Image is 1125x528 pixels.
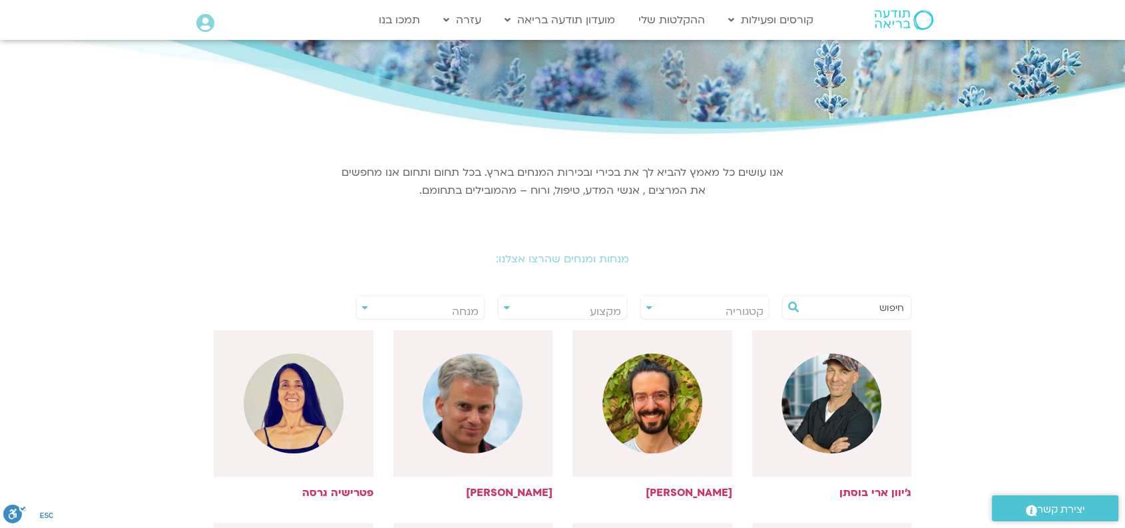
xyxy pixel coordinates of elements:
h6: [PERSON_NAME] [393,487,553,499]
a: עזרה [437,7,488,33]
h6: ג'יוון ארי בוסתן [752,487,912,499]
h2: מנחות ומנחים שהרצו אצלנו: [190,253,935,265]
a: מועדון תודעה בריאה [498,7,622,33]
a: [PERSON_NAME] [572,330,732,499]
a: ההקלטות שלי [632,7,712,33]
a: ג'יוון ארי בוסתן [752,330,912,499]
a: פטרישיה גרסה [214,330,373,499]
a: יצירת קשר [992,495,1118,521]
p: אנו עושים כל מאמץ להביא לך את בכירי ובכירות המנחים בארץ. בכל תחום ותחום אנו מחפשים את המרצים , אנ... [339,164,786,200]
img: %D7%A9%D7%92%D7%91-%D7%94%D7%95%D7%A8%D7%95%D7%91%D7%99%D7%A5.jpg [602,354,702,453]
a: תמכו בנו [372,7,427,33]
span: יצירת קשר [1037,501,1085,519]
span: מנחה [452,304,479,319]
input: חיפוש [803,296,904,319]
img: %D7%A2%D7%A0%D7%91%D7%A8-%D7%91%D7%A8-%D7%A7%D7%9E%D7%94.png [423,354,523,453]
h6: פטרישיה גרסה [214,487,373,499]
img: %D7%96%D7%99%D7%95%D7%90%D7%9F-.png [782,354,881,453]
img: תודעה בריאה [875,10,933,30]
span: מקצוע [590,304,621,319]
img: WhatsApp-Image-2025-07-12-at-16.43.23.jpeg [244,354,343,453]
a: [PERSON_NAME] [393,330,553,499]
h6: [PERSON_NAME] [572,487,732,499]
span: קטגוריה [725,304,763,319]
a: קורסים ופעילות [722,7,820,33]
